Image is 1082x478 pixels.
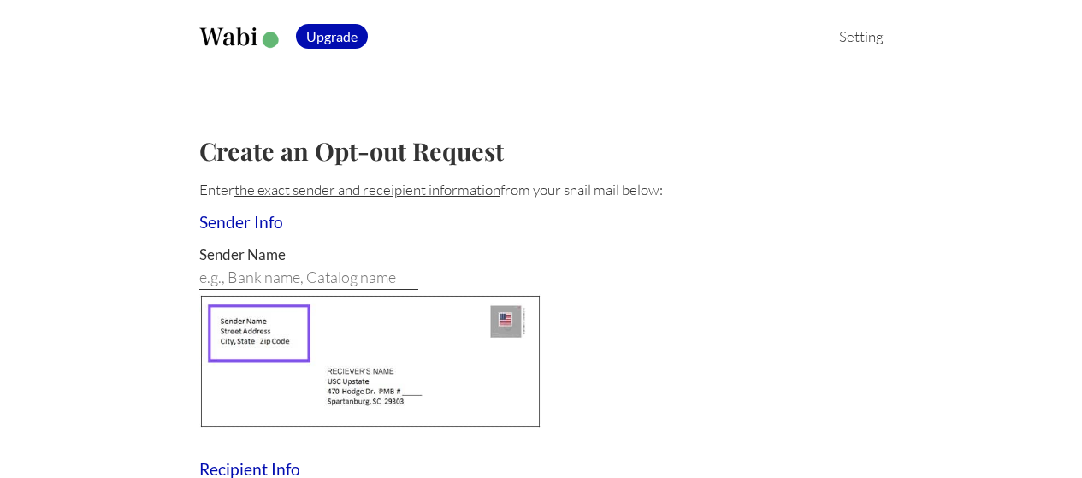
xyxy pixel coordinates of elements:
div: Sender Info [199,212,884,232]
a: Upgrade [296,27,368,45]
img: Mail Example [199,294,541,428]
p: Enter from your snail mail below: [199,180,884,198]
div: Setting [815,27,884,45]
img: Wabi [199,27,282,49]
label: Sender Name [199,245,286,263]
span: Upgrade [296,24,368,49]
input: e.g., Bank name, Catalog name [199,268,418,290]
span: the exact sender and receipient information [234,180,500,198]
h2: Create an Opt-out Request [199,134,884,167]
